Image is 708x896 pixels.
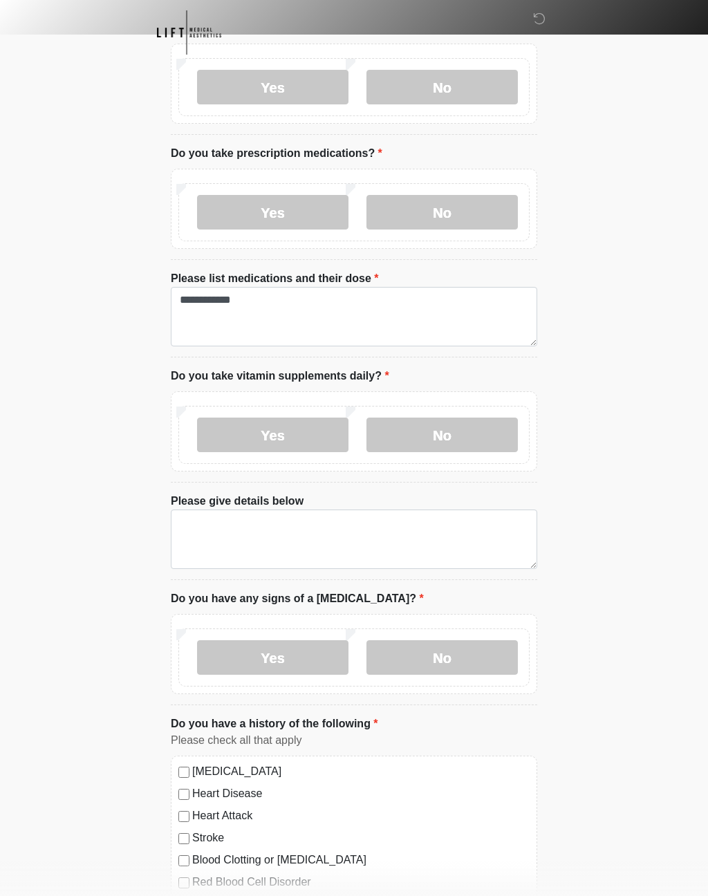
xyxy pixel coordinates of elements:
[171,368,389,384] label: Do you take vitamin supplements daily?
[192,830,530,846] label: Stroke
[171,732,537,749] div: Please check all that apply
[192,763,530,780] label: [MEDICAL_DATA]
[197,195,348,230] label: Yes
[171,270,379,287] label: Please list medications and their dose
[192,852,530,868] label: Blood Clotting or [MEDICAL_DATA]
[366,640,518,675] label: No
[366,70,518,104] label: No
[178,833,189,844] input: Stroke
[171,590,424,607] label: Do you have any signs of a [MEDICAL_DATA]?
[366,418,518,452] label: No
[178,855,189,866] input: Blood Clotting or [MEDICAL_DATA]
[192,874,530,890] label: Red Blood Cell Disorder
[171,493,304,510] label: Please give details below
[192,808,530,824] label: Heart Attack
[178,877,189,888] input: Red Blood Cell Disorder
[171,145,382,162] label: Do you take prescription medications?
[178,767,189,778] input: [MEDICAL_DATA]
[197,418,348,452] label: Yes
[366,195,518,230] label: No
[171,716,378,732] label: Do you have a history of the following
[178,811,189,822] input: Heart Attack
[197,70,348,104] label: Yes
[157,10,221,55] img: Lift Medical Aesthetics Logo
[197,640,348,675] label: Yes
[178,789,189,800] input: Heart Disease
[192,785,530,802] label: Heart Disease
